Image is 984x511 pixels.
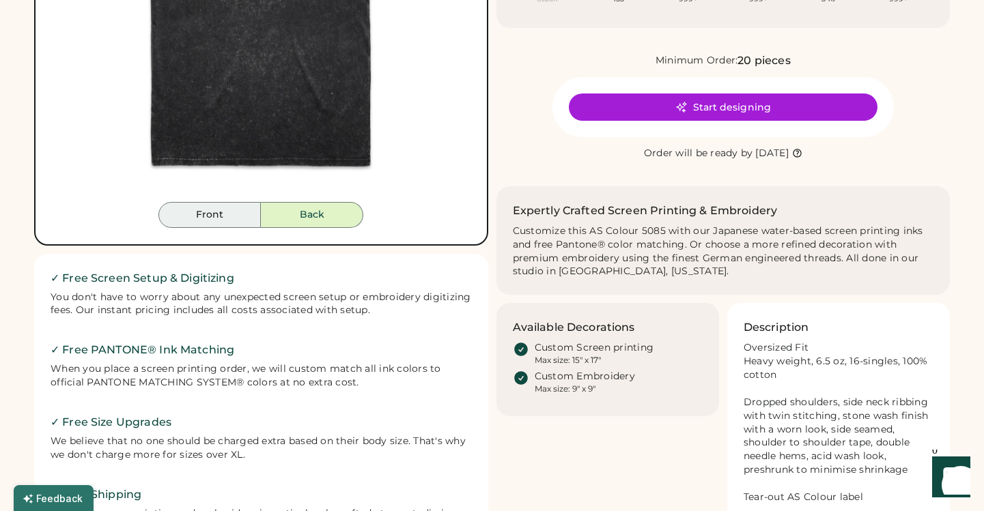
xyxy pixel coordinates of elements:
div: We believe that no one should be charged extra based on their body size. That's why we don't char... [51,435,472,462]
div: 20 pieces [737,53,790,69]
div: Order will be ready by [644,147,753,160]
h3: Description [744,319,809,336]
h2: ✓ Free Shipping [51,486,472,503]
iframe: Front Chat [919,450,978,508]
div: When you place a screen printing order, we will custom match all ink colors to official PANTONE M... [51,362,472,390]
button: Back [261,202,363,228]
div: Custom Screen printing [535,341,654,355]
button: Start designing [569,93,877,121]
div: Oversized Fit Heavy weight, 6.5 oz, 16-singles, 100% cotton Dropped shoulders, side neck ribbing ... [744,341,933,504]
button: Front [158,202,261,228]
h3: Available Decorations [513,319,635,336]
div: Minimum Order: [656,54,738,68]
h2: ✓ Free Size Upgrades [51,414,472,430]
div: Max size: 9" x 9" [535,383,595,394]
div: Max size: 15" x 17" [535,355,601,366]
h2: Expertly Crafted Screen Printing & Embroidery [513,203,778,219]
h2: ✓ Free PANTONE® Ink Matching [51,342,472,358]
h2: ✓ Free Screen Setup & Digitizing [51,270,472,287]
div: You don't have to worry about any unexpected screen setup or embroidery digitizing fees. Our inst... [51,291,472,318]
div: Customize this AS Colour 5085 with our Japanese water-based screen printing inks and free Pantone... [513,224,934,279]
div: [DATE] [755,147,789,160]
div: Custom Embroidery [535,370,635,383]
